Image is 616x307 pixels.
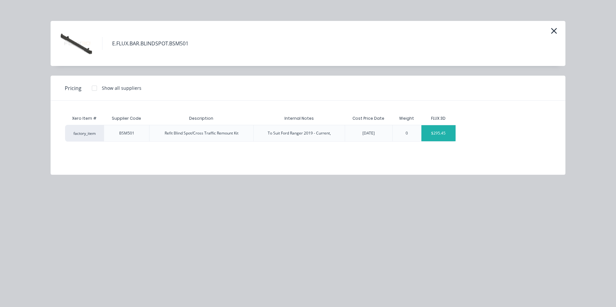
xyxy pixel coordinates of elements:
[112,40,188,47] div: E.FLUX.BAR.BLINDSPOT.BSM501
[65,125,104,142] div: factory_item
[431,116,446,121] div: FLUX 3D
[102,85,141,91] div: Show all suppliers
[184,110,218,126] div: Description
[279,110,319,126] div: Internal Notes
[394,110,419,126] div: Weight
[65,112,104,125] div: Xero Item #
[347,110,390,126] div: Cost Price Date
[421,125,456,141] div: $295.45
[165,130,238,136] div: Refit Blind Spot/Cross Traffic Remount Kit
[362,130,375,136] div: [DATE]
[60,27,92,60] img: E.FLUX.BAR.BLINDSPOT.BSM501
[107,110,146,126] div: Supplier Code
[268,130,331,136] div: To Suit Ford Ranger 2019 - Current,
[65,84,82,92] span: Pricing
[119,130,134,136] div: BSM501
[406,130,408,136] div: 0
